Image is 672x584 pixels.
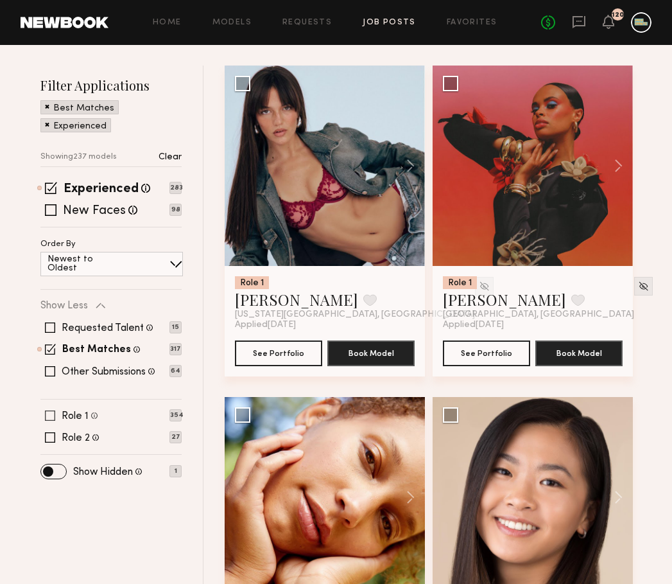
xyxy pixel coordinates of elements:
a: Favorites [447,19,497,27]
div: Applied [DATE] [235,320,415,330]
div: 120 [612,12,624,19]
p: 283 [169,182,182,194]
button: See Portfolio [443,341,530,366]
p: 27 [169,431,182,443]
a: Home [153,19,182,27]
div: Applied [DATE] [443,320,623,330]
label: Best Matches [62,345,131,355]
p: Show Less [40,301,88,311]
button: Book Model [535,341,623,366]
img: Unhide Model [638,281,649,292]
p: 1 [169,465,182,477]
a: Book Model [535,347,623,358]
label: Other Submissions [62,367,146,377]
p: 15 [169,321,182,333]
p: 354 [169,409,182,421]
p: Experienced [53,122,107,131]
div: Role 1 [235,276,269,289]
p: Showing 237 models [40,153,117,161]
button: Book Model [327,341,415,366]
p: 317 [169,343,182,355]
label: Experienced [64,183,139,196]
div: Role 1 [443,276,477,289]
a: Job Posts [363,19,416,27]
span: [US_STATE][GEOGRAPHIC_DATA], [GEOGRAPHIC_DATA] [235,310,475,320]
a: [PERSON_NAME] [443,289,566,310]
label: Role 1 [62,411,89,421]
a: [PERSON_NAME] [235,289,358,310]
label: Requested Talent [62,323,144,333]
p: Order By [40,240,76,249]
p: Newest to Oldest [47,255,124,273]
a: Models [212,19,252,27]
p: Best Matches [53,104,114,113]
span: [GEOGRAPHIC_DATA], [GEOGRAPHIC_DATA] [443,310,634,320]
p: 64 [169,365,182,377]
h2: Filter Applications [40,76,182,94]
p: Clear [159,153,182,162]
a: Book Model [327,347,415,358]
p: 98 [169,204,182,216]
button: See Portfolio [235,341,322,366]
a: Requests [282,19,332,27]
label: Role 2 [62,433,90,443]
label: Show Hidden [73,467,133,477]
label: New Faces [63,205,126,218]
